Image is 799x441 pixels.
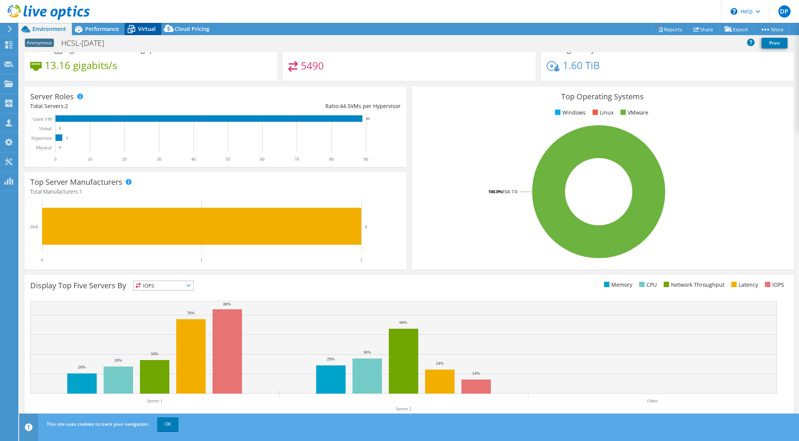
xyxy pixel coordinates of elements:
h3: Server Roles [30,92,74,101]
span: Virtual [138,25,156,32]
span: Environment [32,25,66,32]
li: IOPS [763,281,784,289]
text: 80 [329,157,334,162]
li: Latency [729,281,758,289]
span: IOPS [133,281,193,290]
text: 28% [114,358,122,362]
a: Export [719,23,754,35]
text: 89 [366,117,370,121]
a: Share [688,23,719,35]
text: Dell [30,224,38,229]
h1: HCSL-[DATE] [58,39,116,47]
h3: Top Server Manufacturers [30,178,122,186]
text: 30 [157,157,161,162]
text: 0 [59,126,61,130]
text: 0 [54,157,57,162]
span: DP [778,5,791,18]
h3: IOPS at 95% [288,45,331,53]
text: 70 [294,157,299,162]
text: 66% [399,320,407,325]
text: 20% [78,365,86,369]
text: Virtual [39,126,52,131]
a: OK [157,417,179,431]
text: Server 1 [147,398,162,404]
li: Linux [591,108,614,117]
text: 2 [365,224,367,229]
text: 90 [364,157,368,162]
text: 1 [200,257,203,263]
a: More [754,23,789,35]
span: Cloud Pricing [175,25,209,32]
a: Print [762,38,788,48]
li: Network Throughput [662,281,724,289]
text: 60 [260,157,265,162]
li: VMware [619,108,648,117]
text: 14% [472,371,480,375]
text: 86% [223,302,231,306]
text: 34% [151,351,158,356]
text: 0 [41,257,43,263]
li: Memory [602,281,632,289]
text: 50 [226,157,230,162]
h4: 5490 [301,61,324,70]
span: 44.5 [340,102,351,110]
tspan: 100.0% [488,189,502,194]
text: 40 [191,157,196,162]
span: Anonymous [25,39,54,47]
text: Server 2 [396,406,411,412]
text: 2 [360,257,362,263]
text: 76% [187,310,195,315]
text: 29% [327,357,335,361]
span: This site uses cookies to track your navigation. [47,421,149,427]
li: CPU [637,281,657,289]
h4: Total Manufacturers: [30,187,401,196]
text: 2 [66,136,68,140]
h3: Peak Aggregate Network Throughput [30,45,161,53]
tspan: ESXi 7.0 [502,189,517,194]
text: 0 [59,145,61,149]
text: Guest VM [33,116,52,122]
div: Total Servers: [30,102,215,110]
svg: \n [731,8,737,15]
span: 2 [65,102,68,110]
text: Physical [36,145,52,150]
div: Ratio: VMs per Hypervisor [215,102,400,110]
text: 10 [88,157,92,162]
text: 20 [122,157,127,162]
text: Hypervisor [31,136,52,141]
a: Reports [651,23,688,35]
h4: 1.60 TiB [563,61,600,69]
span: Performance [85,25,119,32]
h3: Average Daily Write [547,45,615,53]
text: Other [647,398,658,404]
h3: Top Operating Systems [417,92,788,101]
text: 24% [436,361,443,365]
li: Windows [553,108,586,117]
h4: 13.16 gigabits/s [45,61,117,69]
span: 1 [79,188,82,195]
text: 36% [363,350,371,354]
